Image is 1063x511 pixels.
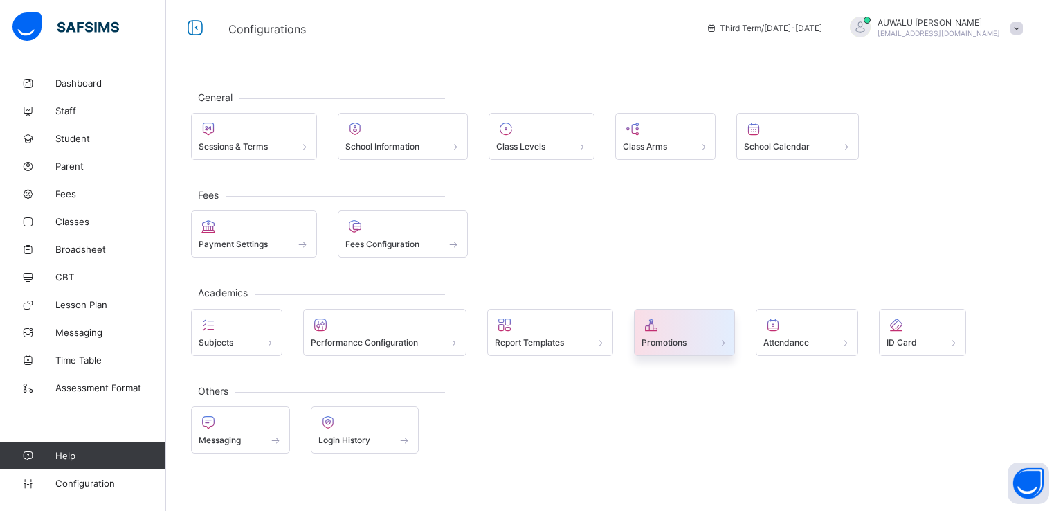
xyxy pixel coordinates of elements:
[55,355,166,366] span: Time Table
[487,309,613,356] div: Report Templates
[706,23,822,33] span: session/term information
[191,210,317,258] div: Payment Settings
[55,161,166,172] span: Parent
[55,105,166,116] span: Staff
[878,29,1000,37] span: [EMAIL_ADDRESS][DOMAIN_NAME]
[736,113,859,160] div: School Calendar
[55,244,166,255] span: Broadsheet
[756,309,858,356] div: Attendance
[887,337,917,348] span: ID Card
[199,435,241,445] span: Messaging
[311,337,418,348] span: Performance Configuration
[345,141,419,152] span: School Information
[338,210,469,258] div: Fees Configuration
[634,309,736,356] div: Promotions
[191,385,235,397] span: Others
[744,141,810,152] span: School Calendar
[55,188,166,199] span: Fees
[303,309,467,356] div: Performance Configuration
[55,216,166,227] span: Classes
[496,141,545,152] span: Class Levels
[879,309,966,356] div: ID Card
[55,327,166,338] span: Messaging
[1008,463,1049,504] button: Open asap
[55,299,166,310] span: Lesson Plan
[489,113,594,160] div: Class Levels
[191,287,255,298] span: Academics
[191,189,226,201] span: Fees
[191,91,239,103] span: General
[878,17,1000,28] span: AUWALU [PERSON_NAME]
[55,382,166,393] span: Assessment Format
[311,406,419,454] div: Login History
[623,141,667,152] span: Class Arms
[191,113,317,160] div: Sessions & Terms
[836,17,1030,39] div: AUWALUMOHAMMED
[191,406,290,454] div: Messaging
[55,450,165,461] span: Help
[228,22,306,36] span: Configurations
[199,141,268,152] span: Sessions & Terms
[318,435,370,445] span: Login History
[199,337,233,348] span: Subjects
[191,309,282,356] div: Subjects
[55,478,165,489] span: Configuration
[763,337,809,348] span: Attendance
[199,239,268,249] span: Payment Settings
[55,271,166,283] span: CBT
[55,133,166,144] span: Student
[338,113,469,160] div: School Information
[615,113,716,160] div: Class Arms
[55,78,166,89] span: Dashboard
[12,12,119,42] img: safsims
[495,337,564,348] span: Report Templates
[642,337,687,348] span: Promotions
[345,239,419,249] span: Fees Configuration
